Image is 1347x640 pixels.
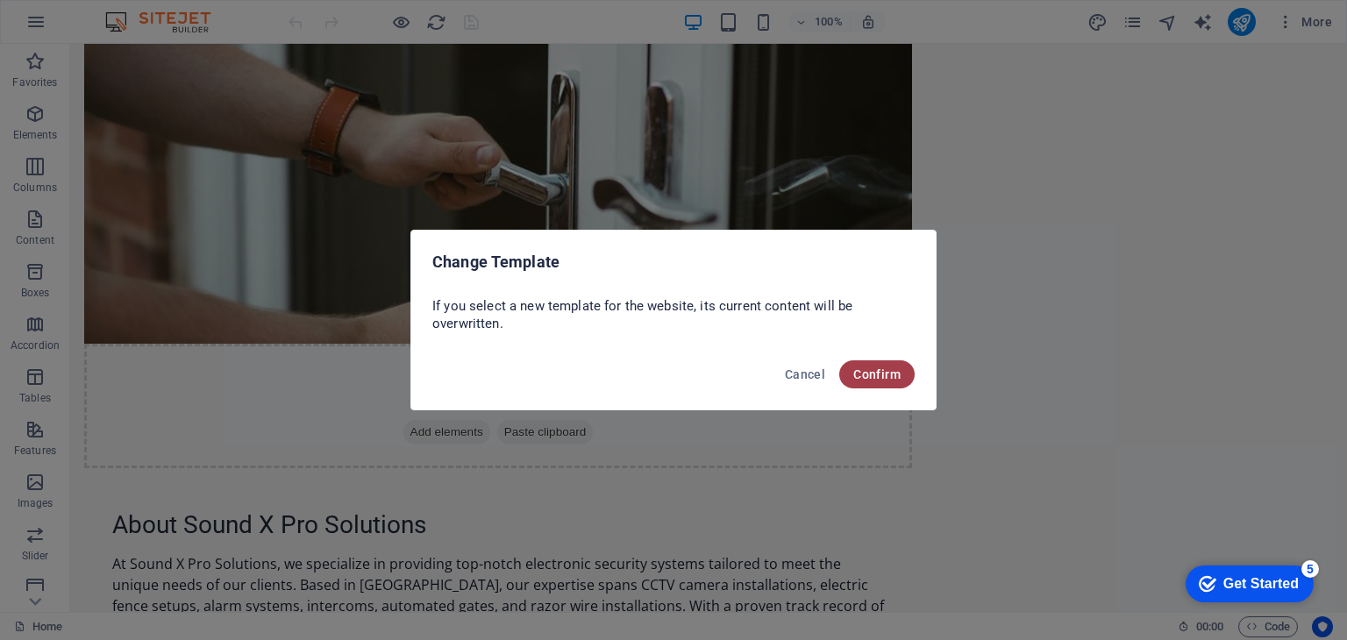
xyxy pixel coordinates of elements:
[432,252,915,273] h2: Change Template
[14,9,142,46] div: Get Started 5 items remaining, 0% complete
[14,300,842,424] div: Drop content here
[52,19,127,35] div: Get Started
[427,376,524,401] span: Paste clipboard
[333,376,420,401] span: Add elements
[778,360,832,388] button: Cancel
[839,360,915,388] button: Confirm
[130,4,147,21] div: 5
[785,367,825,381] span: Cancel
[853,367,901,381] span: Confirm
[432,297,915,332] p: If you select a new template for the website, its current content will be overwritten.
